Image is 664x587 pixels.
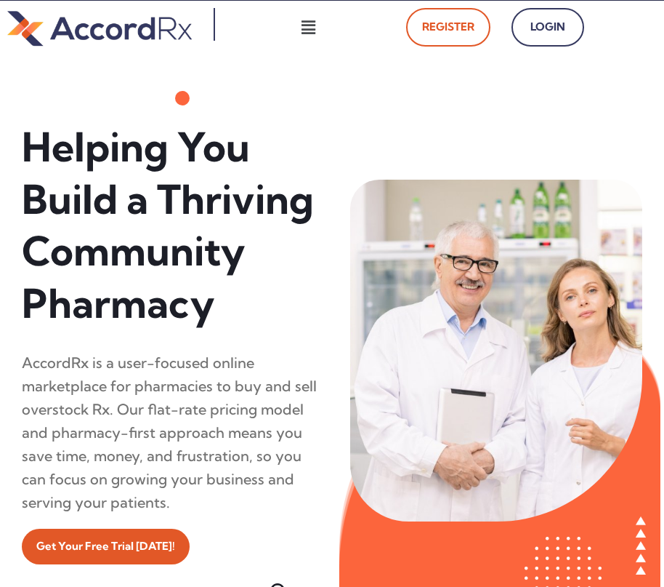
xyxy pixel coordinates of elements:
img: default-logo [7,8,192,49]
a: Register [406,8,490,47]
a: Get Your Free Trial [DATE]! [22,529,190,564]
span: Get Your Free Trial [DATE]! [36,536,175,557]
h1: Helping You Build a Thriving Community Pharmacy [22,121,321,330]
a: Login [511,8,584,47]
span: Login [527,17,568,38]
div: AccordRx is a user-focused online marketplace for pharmacies to buy and sell overstock Rx. Our fl... [22,351,321,514]
span: Register [422,17,474,38]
